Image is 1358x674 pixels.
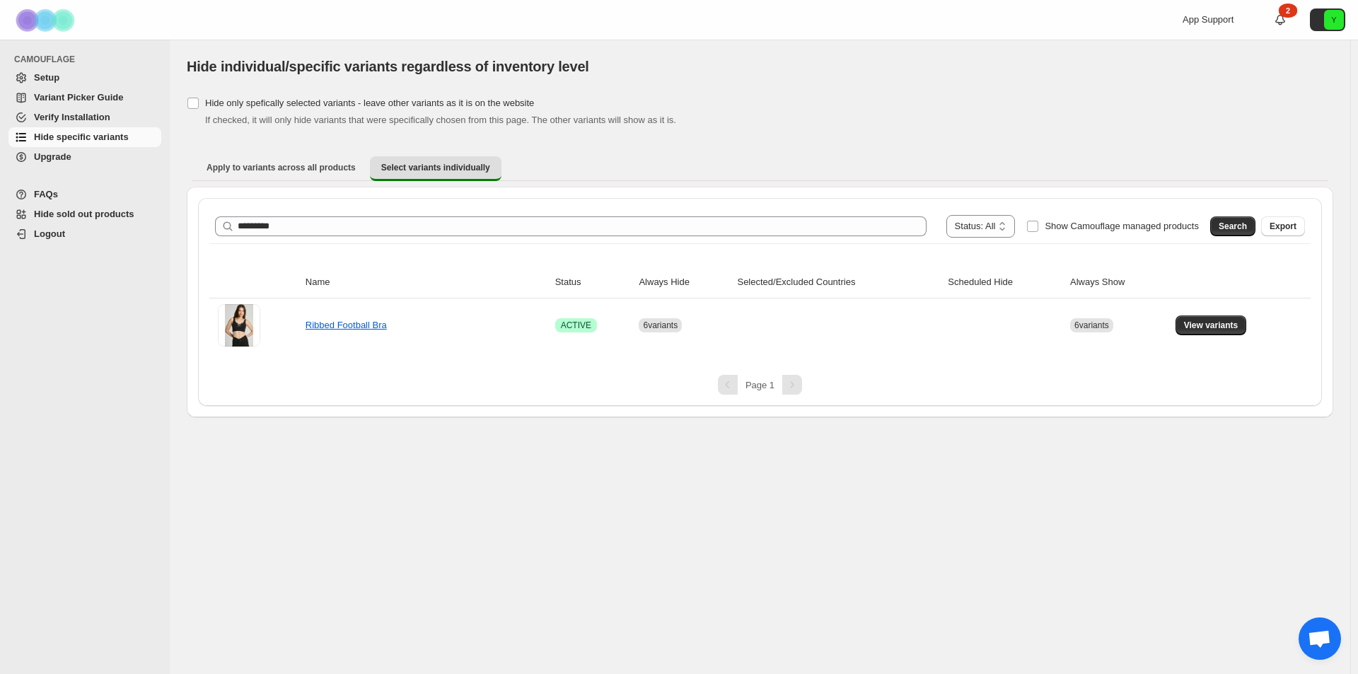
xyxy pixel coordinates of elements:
[187,59,589,74] span: Hide individual/specific variants regardless of inventory level
[1299,617,1341,660] div: Open chat
[1219,221,1247,232] span: Search
[1261,216,1305,236] button: Export
[306,320,387,330] a: Ribbed Football Bra
[1270,221,1296,232] span: Export
[1045,221,1199,231] span: Show Camouflage managed products
[745,380,774,390] span: Page 1
[551,267,635,298] th: Status
[14,54,163,65] span: CAMOUFLAGE
[1183,14,1234,25] span: App Support
[209,375,1311,395] nav: Pagination
[370,156,501,181] button: Select variants individually
[1324,10,1344,30] span: Avatar with initials Y
[561,320,591,331] span: ACTIVE
[8,224,161,244] a: Logout
[34,112,110,122] span: Verify Installation
[8,127,161,147] a: Hide specific variants
[1074,320,1109,330] span: 6 variants
[8,185,161,204] a: FAQs
[34,132,129,142] span: Hide specific variants
[34,228,65,239] span: Logout
[1184,320,1238,331] span: View variants
[34,209,134,219] span: Hide sold out products
[1066,267,1171,298] th: Always Show
[1176,315,1247,335] button: View variants
[643,320,678,330] span: 6 variants
[8,204,161,224] a: Hide sold out products
[195,156,367,179] button: Apply to variants across all products
[205,98,534,108] span: Hide only spefically selected variants - leave other variants as it is on the website
[944,267,1066,298] th: Scheduled Hide
[8,147,161,167] a: Upgrade
[634,267,733,298] th: Always Hide
[381,162,490,173] span: Select variants individually
[301,267,551,298] th: Name
[205,115,676,125] span: If checked, it will only hide variants that were specifically chosen from this page. The other va...
[34,151,71,162] span: Upgrade
[1279,4,1297,18] div: 2
[8,88,161,108] a: Variant Picker Guide
[34,92,123,103] span: Variant Picker Guide
[34,72,59,83] span: Setup
[11,1,82,40] img: Camouflage
[1210,216,1255,236] button: Search
[207,162,356,173] span: Apply to variants across all products
[1310,8,1345,31] button: Avatar with initials Y
[8,108,161,127] a: Verify Installation
[8,68,161,88] a: Setup
[733,267,944,298] th: Selected/Excluded Countries
[34,189,58,199] span: FAQs
[1331,16,1337,24] text: Y
[1273,13,1287,27] a: 2
[187,187,1333,417] div: Select variants individually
